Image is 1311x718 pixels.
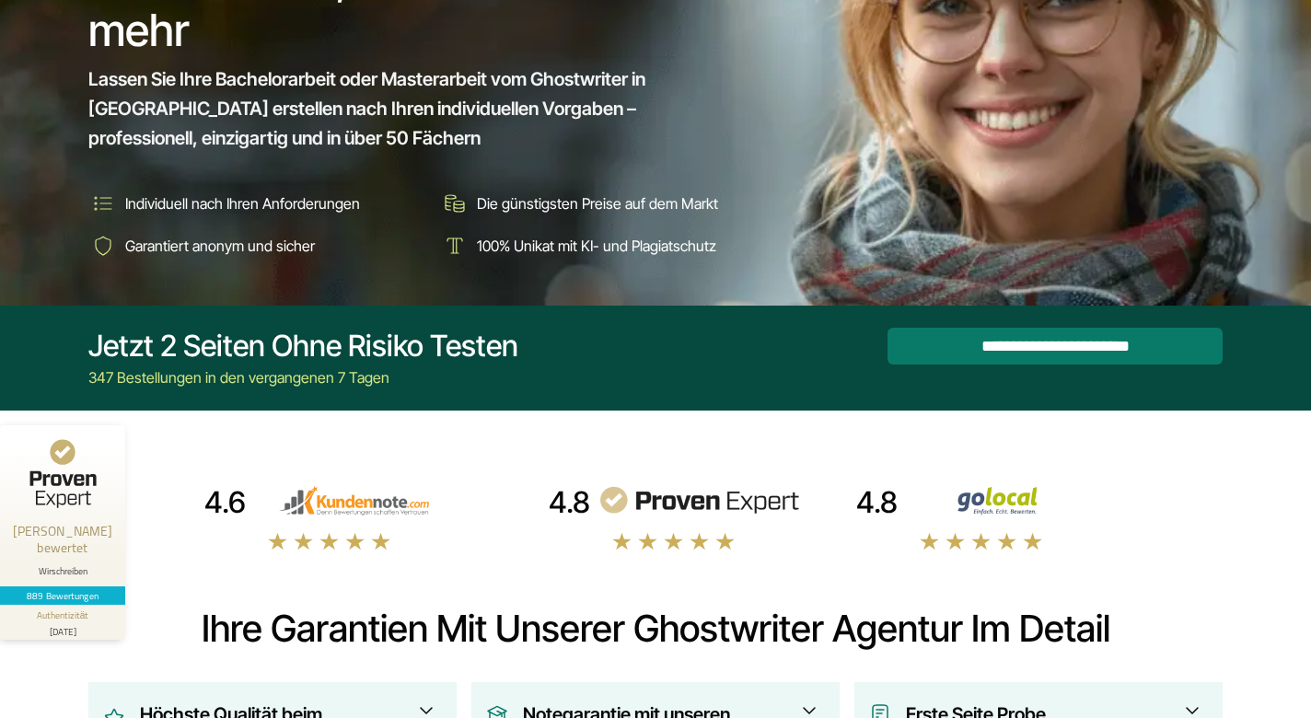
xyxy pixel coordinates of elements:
img: kundennote [253,486,456,515]
div: Wirschreiben [7,565,118,577]
img: provenexpert reviews [597,486,800,515]
div: [DATE] [7,622,118,636]
span: Lassen Sie Ihre Bachelorarbeit oder Masterarbeit vom Ghostwriter in [GEOGRAPHIC_DATA] erstellen n... [88,64,746,153]
div: 347 Bestellungen in den vergangenen 7 Tagen [88,366,518,388]
img: stars [919,531,1044,551]
li: Garantiert anonym und sicher [88,231,427,261]
img: stars [267,531,392,551]
div: Authentizität [37,608,89,622]
div: 4.8 [856,484,898,521]
li: Die günstigsten Preise auf dem Markt [440,189,779,218]
img: stars [611,531,737,551]
div: 4.6 [204,484,246,521]
img: Individuell nach Ihren Anforderungen [88,189,118,218]
li: Individuell nach Ihren Anforderungen [88,189,427,218]
li: 100% Unikat mit KI- und Plagiatschutz [440,231,779,261]
h2: Ihre Garantien mit unserer Ghostwriter Agentur im Detail [88,607,1223,651]
img: Die günstigsten Preise auf dem Markt [440,189,470,218]
div: Jetzt 2 Seiten ohne Risiko testen [88,328,518,365]
img: Wirschreiben Bewertungen [905,486,1108,515]
div: 4.8 [549,484,590,521]
img: 100% Unikat mit KI- und Plagiatschutz [440,231,470,261]
img: Garantiert anonym und sicher [88,231,118,261]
